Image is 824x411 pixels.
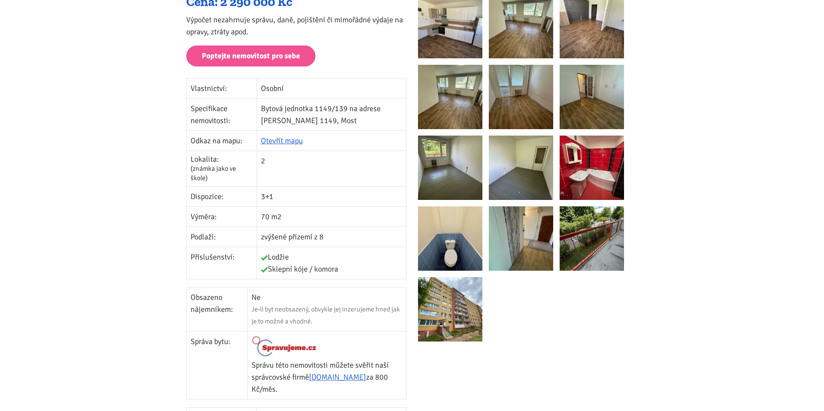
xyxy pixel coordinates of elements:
[261,136,303,145] a: Otevřít mapu
[191,164,236,182] span: (známka jako ve škole)
[309,372,366,382] a: [DOMAIN_NAME]
[257,151,406,187] td: 2
[186,287,247,332] td: Obsazeno nájemníkem:
[186,187,257,207] td: Dispozice:
[251,303,402,327] div: Je-li byt neobsazený, obvykle jej inzerujeme hned jak je to možné a vhodné.
[186,14,406,38] p: Výpočet nezahrnuje správu, daně, pojištění či mimořádné výdaje na opravy, ztráty apod.
[186,151,257,187] td: Lokalita:
[186,45,315,66] a: Poptejte nemovitost pro sebe
[186,247,257,279] td: Příslušenství:
[247,287,406,332] td: Ne
[186,98,257,130] td: Specifikace nemovitosti:
[257,98,406,130] td: Bytová jednotka 1149/139 na adrese [PERSON_NAME] 1149, Most
[251,359,402,395] p: Správu této nemovitosti můžete svěřit naší správcovské firmě za 800 Kč/měs.
[257,227,406,247] td: zvýšené přízemí z 8
[257,207,406,227] td: 70 m2
[186,207,257,227] td: Výměra:
[257,247,406,279] td: Lodžie Sklepní kóje / komora
[257,187,406,207] td: 3+1
[186,78,257,98] td: Vlastnictví:
[186,227,257,247] td: Podlaží:
[257,78,406,98] td: Osobní
[251,335,317,357] img: Logo Spravujeme.cz
[186,130,257,151] td: Odkaz na mapu:
[186,332,247,399] td: Správa bytu:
